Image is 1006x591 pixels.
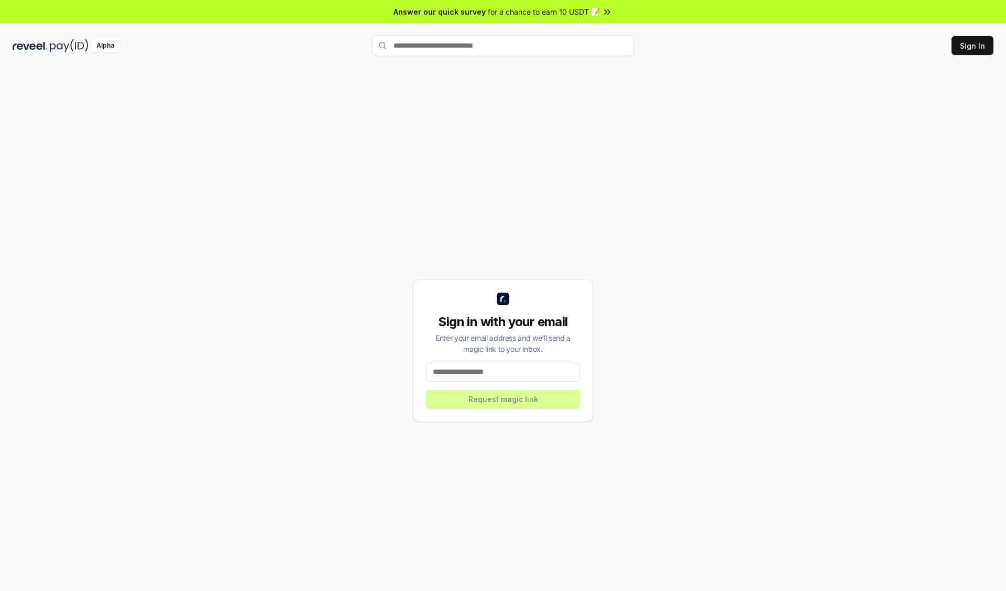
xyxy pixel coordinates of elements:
span: for a chance to earn 10 USDT 📝 [488,6,600,17]
div: Alpha [91,39,120,52]
span: Answer our quick survey [393,6,486,17]
img: pay_id [50,39,89,52]
img: logo_small [497,293,509,305]
div: Sign in with your email [426,314,580,330]
img: reveel_dark [13,39,48,52]
div: Enter your email address and we’ll send a magic link to your inbox. [426,332,580,354]
button: Sign In [952,36,993,55]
